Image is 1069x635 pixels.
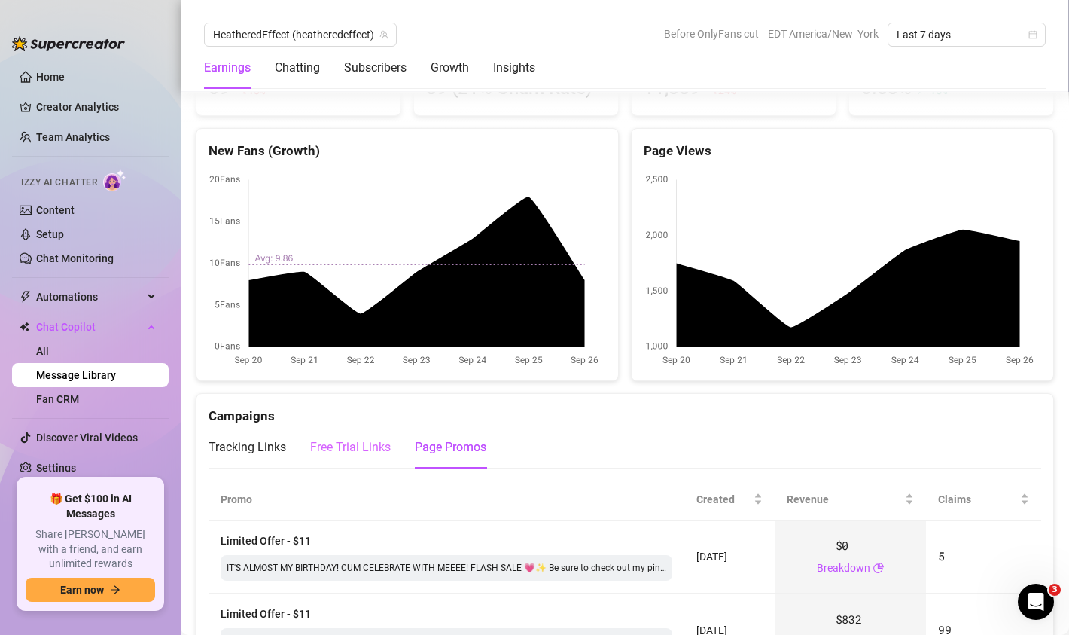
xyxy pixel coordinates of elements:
div: IT'S ALMOST MY BIRTHDAY! CUM CELEBRATE WITH MEEEE! FLASH SALE 💗✨ Be sure to check out my pinned p... [221,555,672,582]
div: New Fans (Growth) [209,141,606,161]
div: Growth [431,59,469,77]
a: Message Library [36,369,116,381]
img: logo-BBDzfeDw.svg [12,36,125,51]
a: Discover Viral Videos [36,432,138,444]
div: Chatting [275,59,320,77]
a: Creator Analytics [36,95,157,119]
span: HeatheredEffect (heatheredeffect) [213,23,388,46]
span: Automations [36,285,143,309]
span: $0 [836,537,848,555]
a: Chat Monitoring [36,252,114,264]
a: Home [36,71,65,83]
span: thunderbolt [20,291,32,303]
div: Insights [493,59,535,77]
span: team [379,30,388,39]
img: AI Chatter [103,169,126,191]
span: Share [PERSON_NAME] with a friend, and earn unlimited rewards [26,527,155,572]
span: 5 [938,548,945,563]
a: Settings [36,462,76,474]
span: Limited Offer - $11 [221,535,311,547]
span: Claims [938,491,1017,508]
img: Chat Copilot [20,322,29,332]
span: arrow-right [110,585,120,595]
span: Earn now [60,584,104,596]
span: Last 7 days [897,23,1037,46]
span: [DATE] [696,551,727,563]
span: $832 [836,611,862,629]
a: Team Analytics [36,131,110,143]
a: Content [36,204,75,216]
a: Fan CRM [36,393,79,405]
div: Page Promos [415,438,486,456]
span: 🎁 Get $100 in AI Messages [26,492,155,521]
span: pie-chart [873,560,884,576]
a: All [36,345,49,357]
div: Campaigns [209,394,1041,426]
div: Tracking Links [209,438,286,456]
span: Before OnlyFans cut [664,23,759,45]
span: Limited Offer - $11 [221,608,311,620]
a: Breakdown [817,560,870,576]
span: 3 [1049,584,1061,596]
div: Subscribers [344,59,407,77]
span: Created [696,491,751,508]
span: Chat Copilot [36,315,143,339]
div: Free Trial Links [310,438,391,456]
span: calendar [1028,30,1037,39]
div: Earnings [204,59,251,77]
a: Setup [36,228,64,240]
span: EDT America/New_York [768,23,879,45]
div: Page Views [644,141,1041,161]
th: Promo [209,479,684,521]
button: Earn nowarrow-right [26,578,155,602]
iframe: Intercom live chat [1018,584,1054,620]
span: Revenue [787,491,902,508]
span: Izzy AI Chatter [21,176,97,190]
